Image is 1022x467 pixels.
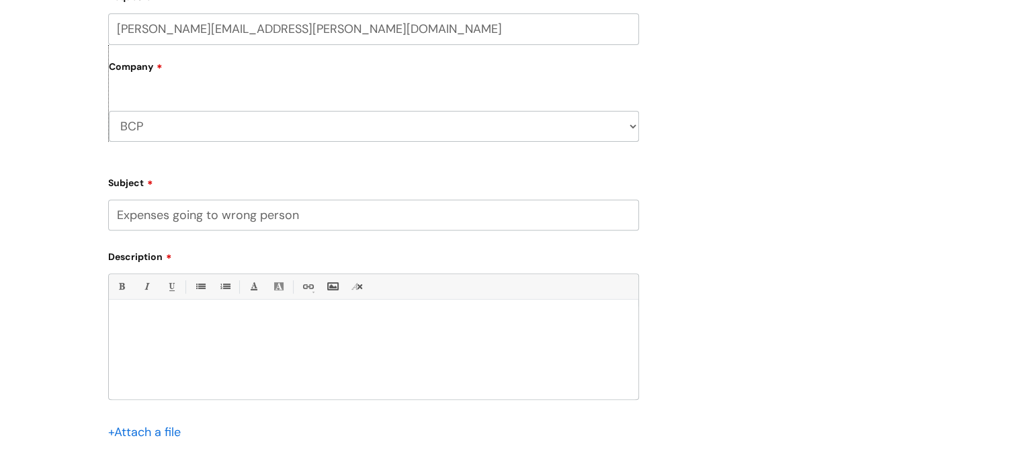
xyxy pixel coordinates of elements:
label: Description [108,247,639,263]
a: Underline(Ctrl-U) [163,278,179,295]
a: Font Color [245,278,262,295]
label: Company [109,56,639,87]
input: Email [108,13,639,44]
a: Insert Image... [324,278,341,295]
a: 1. Ordered List (Ctrl-Shift-8) [216,278,233,295]
a: Italic (Ctrl-I) [138,278,155,295]
a: Link [299,278,316,295]
a: Back Color [270,278,287,295]
a: • Unordered List (Ctrl-Shift-7) [191,278,208,295]
div: Attach a file [108,421,189,443]
a: Bold (Ctrl-B) [113,278,130,295]
a: Remove formatting (Ctrl-\) [349,278,366,295]
label: Subject [108,173,639,189]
